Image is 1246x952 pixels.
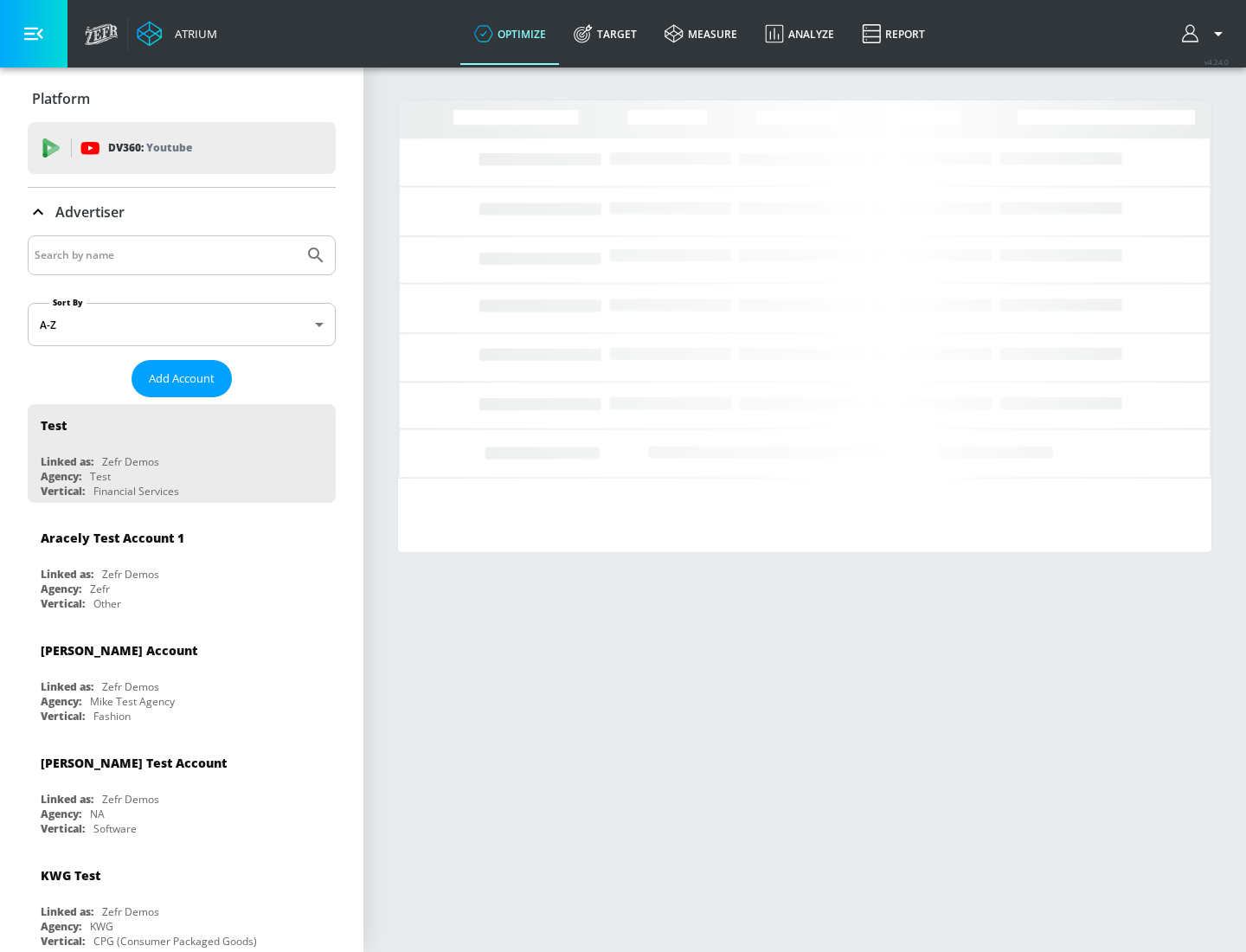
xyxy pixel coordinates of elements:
input: Search by name [35,244,297,267]
a: Report [848,3,939,65]
a: Analyze [751,3,848,65]
div: Linked as: [41,679,93,694]
div: [PERSON_NAME] Test AccountLinked as:Zefr DemosAgency:NAVertical:Software [28,742,336,840]
div: Zefr Demos [102,904,159,919]
div: Vertical: [41,934,85,949]
div: Agency: [41,919,81,934]
div: Atrium [168,26,217,42]
div: Linked as: [41,567,93,582]
div: Aracely Test Account 1Linked as:Zefr DemosAgency:ZefrVertical:Other [28,517,336,615]
div: Zefr Demos [102,567,159,582]
div: Agency: [41,807,81,821]
div: TestLinked as:Zefr DemosAgency:TestVertical:Financial Services [28,404,336,503]
div: Zefr Demos [102,454,159,469]
div: Platform [28,74,336,123]
div: Test [41,417,67,434]
div: Test [90,469,111,484]
div: Software [93,821,137,836]
div: Agency: [41,694,81,709]
a: measure [651,3,751,65]
div: Zefr Demos [102,679,159,694]
div: Linked as: [41,904,93,919]
div: [PERSON_NAME] AccountLinked as:Zefr DemosAgency:Mike Test AgencyVertical:Fashion [28,629,336,728]
div: Linked as: [41,454,93,469]
a: optimize [460,3,560,65]
div: Vertical: [41,709,85,724]
div: Zefr [90,582,110,596]
div: Linked as: [41,792,93,807]
label: Sort By [49,297,87,308]
div: NA [90,807,105,821]
div: Agency: [41,469,81,484]
div: Financial Services [93,484,179,499]
div: Fashion [93,709,131,724]
div: [PERSON_NAME] Test Account [41,755,227,771]
div: Vertical: [41,484,85,499]
div: Zefr Demos [102,792,159,807]
button: Add Account [132,360,232,397]
div: Aracely Test Account 1 [41,530,184,546]
div: DV360: Youtube [28,122,336,174]
p: Platform [32,89,90,108]
div: KWG Test [41,867,100,884]
span: v 4.24.0 [1204,57,1229,67]
div: Mike Test Agency [90,694,175,709]
div: A-Z [28,303,336,346]
div: Vertical: [41,596,85,611]
p: Advertiser [55,203,125,222]
p: Youtube [146,138,192,157]
div: Advertiser [28,188,336,236]
span: Add Account [149,369,215,389]
div: Vertical: [41,821,85,836]
a: Atrium [137,21,217,47]
div: CPG (Consumer Packaged Goods) [93,934,257,949]
a: Target [560,3,651,65]
p: DV360: [108,138,192,158]
div: Agency: [41,582,81,596]
div: [PERSON_NAME] Account [41,642,197,659]
div: KWG [90,919,113,934]
div: Other [93,596,121,611]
